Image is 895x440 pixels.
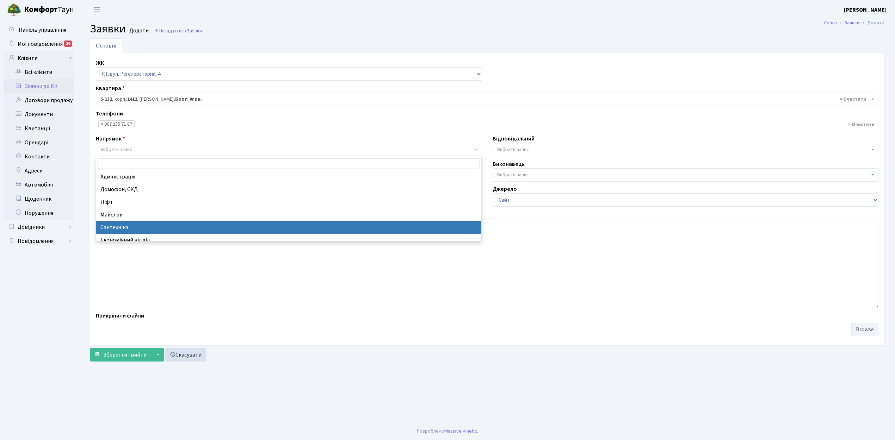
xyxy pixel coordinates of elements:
[90,21,126,37] span: Заявки
[98,120,135,128] li: 067 235 71 87
[417,427,478,435] div: Розроблено .
[187,27,202,34] span: Заявки
[4,23,74,37] a: Панель управління
[127,96,137,103] b: 1412
[4,164,74,178] a: Адреси
[493,134,535,143] label: Відповідальний
[4,178,74,192] a: Автомобілі
[7,3,21,17] img: logo.png
[154,27,202,34] a: Назад до всіхЗаявки
[813,15,895,30] nav: breadcrumb
[175,96,202,103] b: Борг: 0грн.
[24,4,58,15] b: Комфорт
[493,185,517,193] label: Джерело
[4,136,74,150] a: Орендарі
[4,234,74,248] a: Повідомлення
[100,96,112,103] b: 5-132
[24,4,74,16] span: Таун
[4,150,74,164] a: Контакти
[444,427,477,435] a: Massive Kinetic
[96,134,125,143] label: Напрямок
[493,160,524,168] label: Виконавець
[4,107,74,121] a: Документи
[844,19,860,26] a: Заявки
[4,93,74,107] a: Договори продажу
[4,192,74,206] a: Щоденник
[824,19,837,26] a: Admin
[165,348,206,362] a: Скасувати
[96,170,481,183] li: Адміністрація
[18,40,63,48] span: Мої повідомлення
[4,79,74,93] a: Заявки до КК
[4,220,74,234] a: Довідники
[101,121,103,128] span: ×
[88,4,106,15] button: Переключити навігацію
[848,121,875,128] span: Видалити всі елементи
[90,348,151,362] button: Зберегти і вийти
[64,40,72,47] div: 36
[96,183,481,196] li: Домофон, СКД
[128,27,151,34] small: Додати .
[96,59,104,67] label: ЖК
[840,96,866,103] span: Видалити всі елементи
[96,221,481,234] li: Сантехніка
[100,146,132,153] span: Вибрати запис
[844,6,887,14] a: [PERSON_NAME]
[96,93,878,106] span: <b>5-132</b>, корп.: <b>1412</b>, Дон Володимир Володимирович, <b>Борг: 0грн.</b>
[4,51,74,65] a: Клієнти
[4,65,74,79] a: Всі клієнти
[497,146,529,153] span: Вибрати запис
[4,206,74,220] a: Порушення
[103,351,147,359] span: Зберегти і вийти
[100,96,870,103] span: <b>5-132</b>, корп.: <b>1412</b>, Дон Володимир Володимирович, <b>Борг: 0грн.</b>
[860,19,884,27] li: Додати
[497,171,529,178] span: Вибрати запис
[90,38,122,53] a: Основні
[96,208,481,221] li: Майстри
[19,26,66,34] span: Панель управління
[96,234,481,246] li: Економічний відділ
[96,312,144,320] label: Прикріпити файли
[96,109,123,118] label: Телефони
[4,37,74,51] a: Мої повідомлення36
[4,121,74,136] a: Квитанції
[96,84,125,93] label: Квартира
[96,196,481,208] li: Ліфт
